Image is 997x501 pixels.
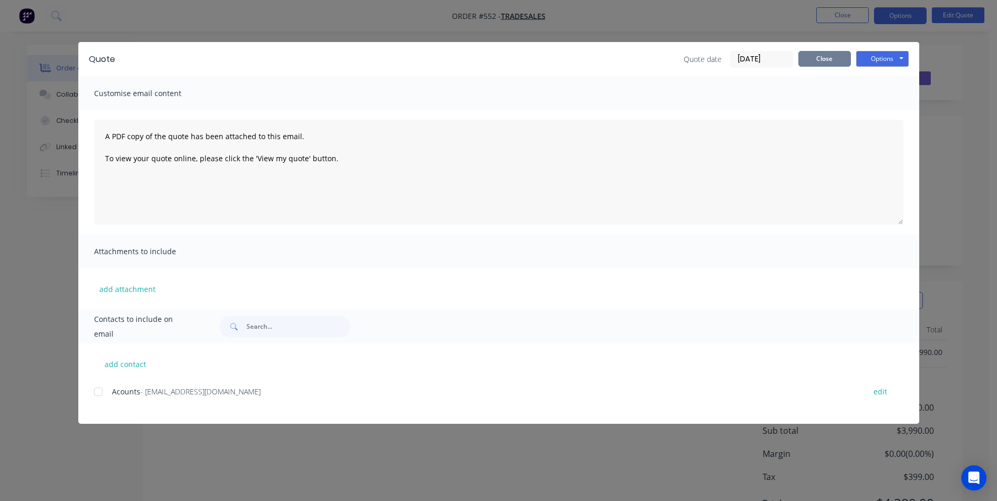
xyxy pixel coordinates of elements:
button: Options [856,51,909,67]
textarea: A PDF copy of the quote has been attached to this email. To view your quote online, please click ... [94,120,903,225]
input: Search... [246,316,351,337]
span: Acounts [112,387,140,396]
button: add attachment [94,281,161,297]
span: Customise email content [94,86,210,101]
span: - [EMAIL_ADDRESS][DOMAIN_NAME] [140,387,261,396]
span: Contacts to include on email [94,312,193,341]
button: Close [798,51,851,67]
button: edit [867,384,893,399]
span: Attachments to include [94,244,210,259]
div: Open Intercom Messenger [961,465,986,490]
button: add contact [94,356,157,372]
div: Quote [89,53,115,66]
span: Quote date [684,54,722,65]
